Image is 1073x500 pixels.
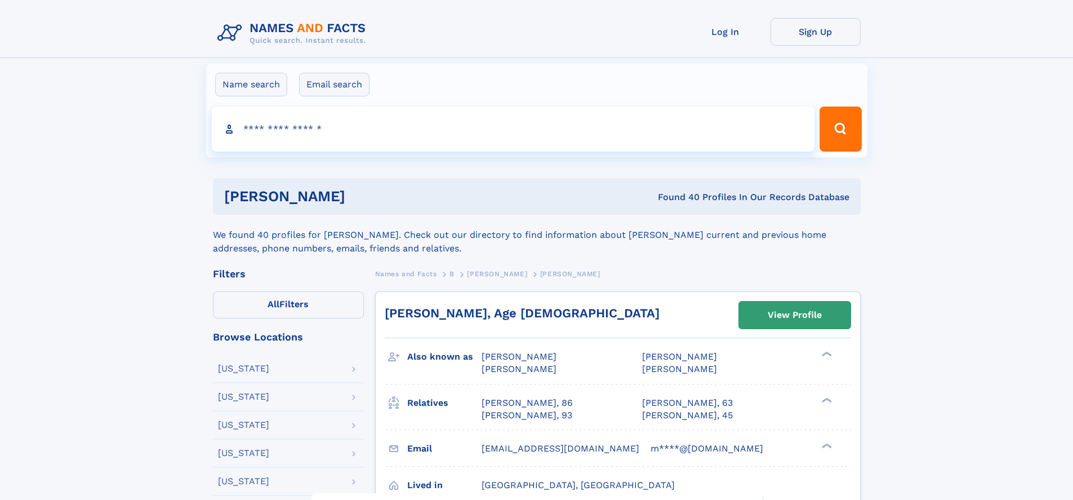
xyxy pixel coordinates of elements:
[213,215,861,255] div: We found 40 profiles for [PERSON_NAME]. Check out our directory to find information about [PERSON...
[212,107,815,152] input: search input
[407,347,482,366] h3: Also known as
[218,477,269,486] div: [US_STATE]
[224,189,502,203] h1: [PERSON_NAME]
[213,18,375,48] img: Logo Names and Facts
[407,393,482,413] h3: Relatives
[218,364,269,373] div: [US_STATE]
[213,332,364,342] div: Browse Locations
[482,397,573,409] a: [PERSON_NAME], 86
[375,267,437,281] a: Names and Facts
[299,73,369,96] label: Email search
[771,18,861,46] a: Sign Up
[218,449,269,458] div: [US_STATE]
[213,291,364,318] label: Filters
[501,191,849,203] div: Found 40 Profiles In Our Records Database
[819,351,832,358] div: ❯
[680,18,771,46] a: Log In
[819,396,832,404] div: ❯
[215,73,287,96] label: Name search
[467,267,527,281] a: [PERSON_NAME]
[407,439,482,458] h3: Email
[268,299,279,309] span: All
[482,480,675,490] span: [GEOGRAPHIC_DATA], [GEOGRAPHIC_DATA]
[449,267,455,281] a: B
[642,351,717,362] span: [PERSON_NAME]
[739,302,851,329] a: View Profile
[540,270,600,278] span: [PERSON_NAME]
[482,409,572,422] a: [PERSON_NAME], 93
[218,392,269,401] div: [US_STATE]
[449,270,455,278] span: B
[819,442,832,449] div: ❯
[218,421,269,430] div: [US_STATE]
[385,306,660,320] a: [PERSON_NAME], Age [DEMOGRAPHIC_DATA]
[482,443,639,454] span: [EMAIL_ADDRESS][DOMAIN_NAME]
[213,269,364,279] div: Filters
[820,107,861,152] button: Search Button
[768,302,822,328] div: View Profile
[482,364,556,374] span: [PERSON_NAME]
[467,270,527,278] span: [PERSON_NAME]
[482,351,556,362] span: [PERSON_NAME]
[642,409,733,422] a: [PERSON_NAME], 45
[642,364,717,374] span: [PERSON_NAME]
[642,397,733,409] a: [PERSON_NAME], 63
[407,476,482,495] h3: Lived in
